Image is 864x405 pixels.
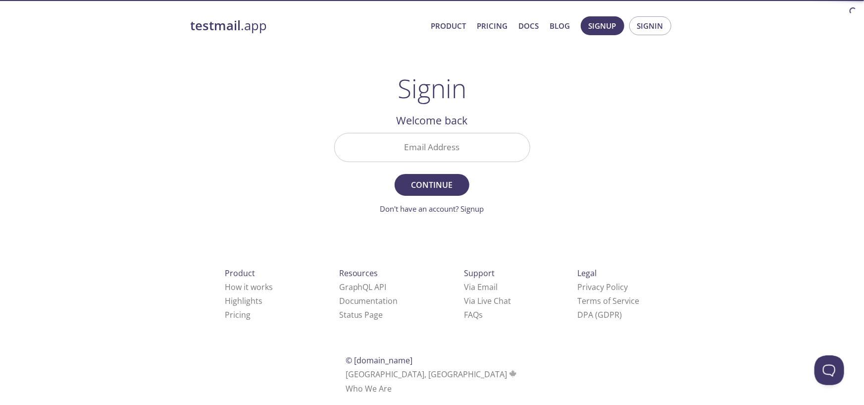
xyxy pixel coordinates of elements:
span: Signin [637,19,663,32]
a: Privacy Policy [577,282,628,292]
iframe: Help Scout Beacon - Open [814,355,844,385]
a: Pricing [477,19,508,32]
a: Highlights [225,295,262,306]
a: Product [431,19,466,32]
span: Legal [577,268,597,279]
h2: Welcome back [334,112,530,129]
span: Product [225,268,255,279]
h1: Signin [398,73,466,103]
a: Documentation [339,295,398,306]
a: Who We Are [346,383,392,394]
a: Docs [519,19,539,32]
a: Pricing [225,309,251,320]
button: Signup [581,16,624,35]
span: s [479,309,483,320]
button: Continue [395,174,469,196]
a: Via Live Chat [464,295,511,306]
span: Continue [406,178,458,192]
span: [GEOGRAPHIC_DATA], [GEOGRAPHIC_DATA] [346,369,518,380]
a: How it works [225,282,273,292]
a: testmail.app [191,17,423,34]
a: Blog [550,19,570,32]
a: GraphQL API [339,282,387,292]
span: © [DOMAIN_NAME] [346,355,412,366]
a: DPA (GDPR) [577,309,622,320]
span: Support [464,268,495,279]
a: FAQ [464,309,483,320]
a: Status Page [339,309,383,320]
a: Via Email [464,282,498,292]
span: Signup [589,19,616,32]
button: Signin [629,16,671,35]
a: Terms of Service [577,295,639,306]
strong: testmail [191,17,241,34]
a: Don't have an account? Signup [380,204,484,214]
span: Resources [339,268,378,279]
